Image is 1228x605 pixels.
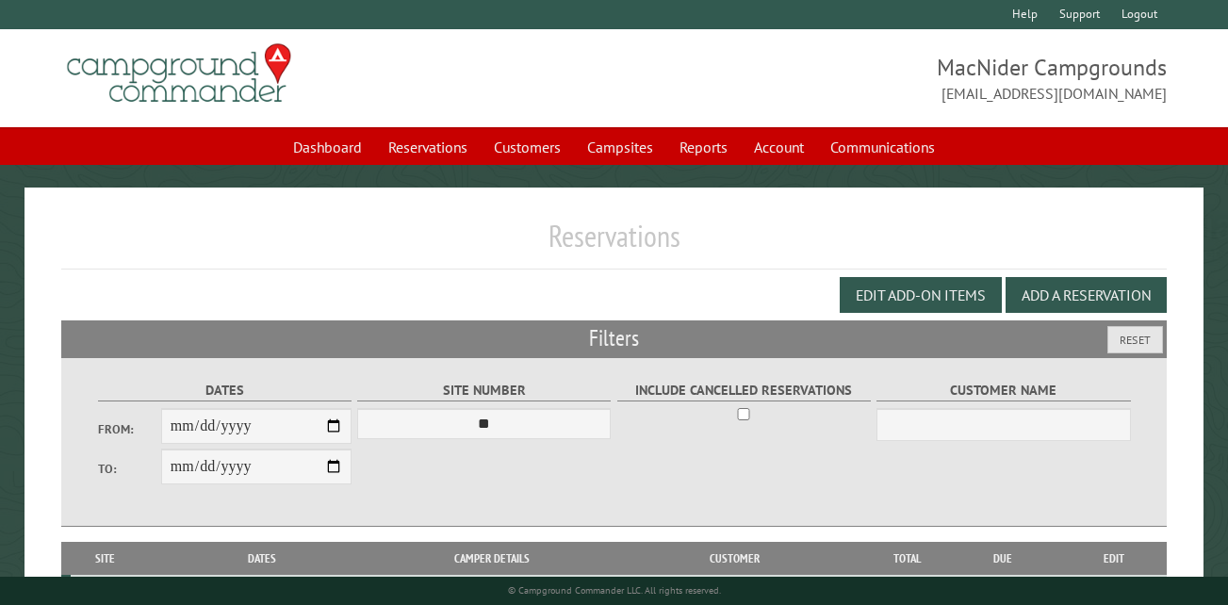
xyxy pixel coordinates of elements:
[483,129,572,165] a: Customers
[282,129,373,165] a: Dashboard
[139,542,385,575] th: Dates
[1006,277,1167,313] button: Add a Reservation
[840,277,1002,313] button: Edit Add-on Items
[98,380,352,401] label: Dates
[870,542,945,575] th: Total
[61,218,1167,270] h1: Reservations
[876,380,1130,401] label: Customer Name
[71,542,139,575] th: Site
[61,37,297,110] img: Campground Commander
[357,380,611,401] label: Site Number
[743,129,815,165] a: Account
[385,542,598,575] th: Camper Details
[98,420,161,438] label: From:
[819,129,946,165] a: Communications
[508,584,721,597] small: © Campground Commander LLC. All rights reserved.
[945,542,1062,575] th: Due
[1107,326,1163,353] button: Reset
[377,129,479,165] a: Reservations
[598,542,869,575] th: Customer
[668,129,739,165] a: Reports
[614,52,1167,105] span: MacNider Campgrounds [EMAIL_ADDRESS][DOMAIN_NAME]
[617,380,871,401] label: Include Cancelled Reservations
[61,320,1167,356] h2: Filters
[576,129,664,165] a: Campsites
[1061,542,1167,575] th: Edit
[98,460,161,478] label: To:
